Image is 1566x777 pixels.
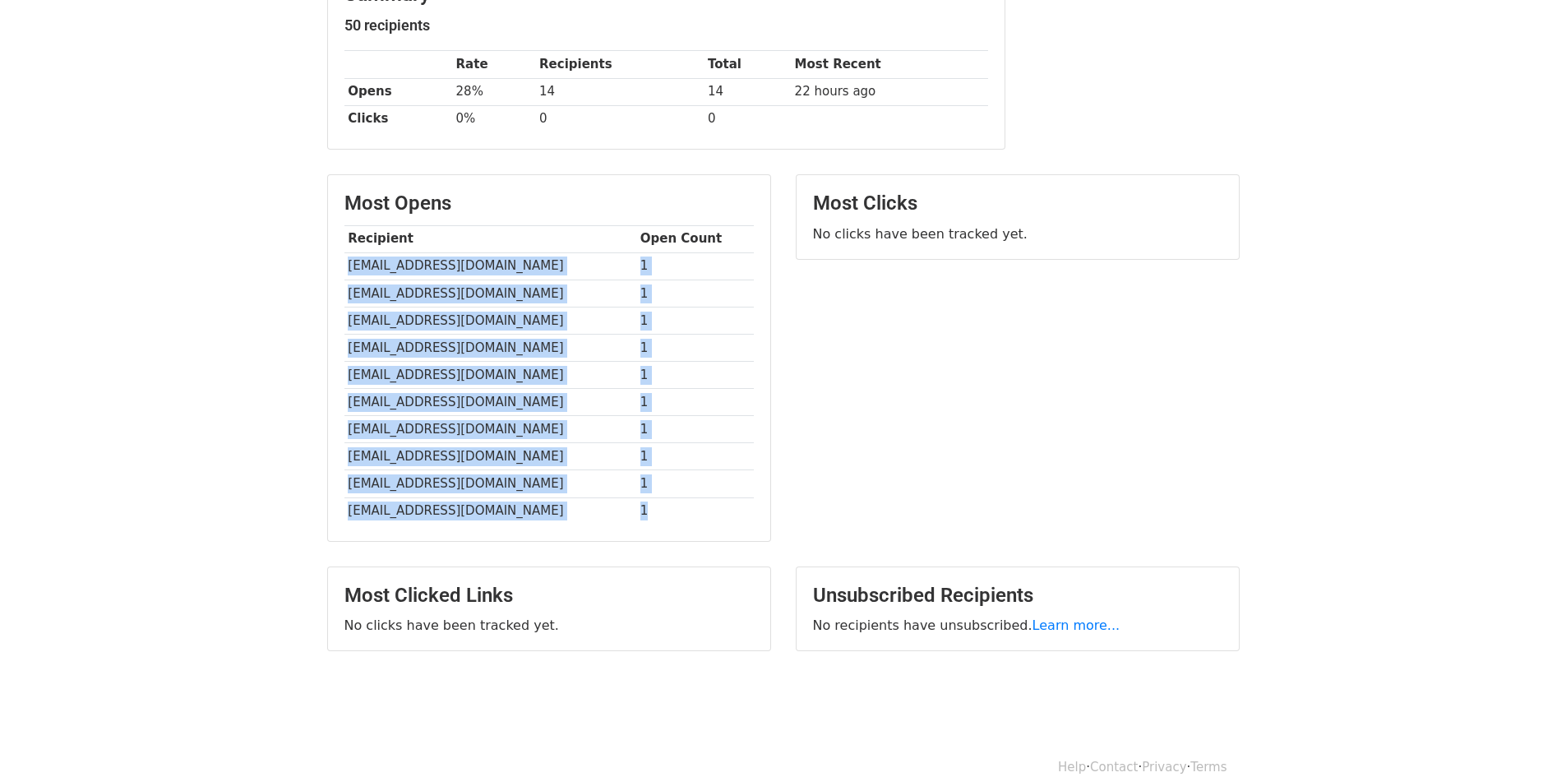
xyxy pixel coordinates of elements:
td: 1 [636,470,754,497]
td: 0 [704,105,791,132]
th: Total [704,51,791,78]
td: [EMAIL_ADDRESS][DOMAIN_NAME] [344,280,636,307]
a: Learn more... [1032,617,1120,633]
th: Recipient [344,225,636,252]
td: 22 hours ago [791,78,988,105]
th: Most Recent [791,51,988,78]
h3: Most Clicked Links [344,584,754,608]
th: Opens [344,78,452,105]
td: [EMAIL_ADDRESS][DOMAIN_NAME] [344,362,636,389]
td: 1 [636,307,754,334]
th: Clicks [344,105,452,132]
a: Terms [1190,760,1226,775]
iframe: Chat Widget [1484,698,1566,777]
td: [EMAIL_ADDRESS][DOMAIN_NAME] [344,416,636,443]
h5: 50 recipients [344,16,988,35]
td: 1 [636,280,754,307]
td: 1 [636,362,754,389]
td: 0% [452,105,536,132]
td: [EMAIL_ADDRESS][DOMAIN_NAME] [344,334,636,361]
td: [EMAIL_ADDRESS][DOMAIN_NAME] [344,443,636,470]
td: 1 [636,334,754,361]
td: [EMAIL_ADDRESS][DOMAIN_NAME] [344,307,636,334]
td: [EMAIL_ADDRESS][DOMAIN_NAME] [344,389,636,416]
h3: Most Clicks [813,192,1222,215]
a: Contact [1090,760,1138,775]
th: Open Count [636,225,754,252]
td: 1 [636,252,754,280]
td: 1 [636,443,754,470]
td: 1 [636,416,754,443]
td: 14 [704,78,791,105]
td: 28% [452,78,536,105]
td: [EMAIL_ADDRESS][DOMAIN_NAME] [344,470,636,497]
p: No clicks have been tracked yet. [813,225,1222,243]
td: [EMAIL_ADDRESS][DOMAIN_NAME] [344,252,636,280]
td: [EMAIL_ADDRESS][DOMAIN_NAME] [344,497,636,525]
h3: Most Opens [344,192,754,215]
td: 14 [535,78,704,105]
p: No clicks have been tracked yet. [344,617,754,634]
a: Help [1058,760,1086,775]
td: 0 [535,105,704,132]
td: 1 [636,497,754,525]
td: 1 [636,389,754,416]
a: Privacy [1142,760,1186,775]
th: Rate [452,51,536,78]
p: No recipients have unsubscribed. [813,617,1222,634]
th: Recipients [535,51,704,78]
h3: Unsubscribed Recipients [813,584,1222,608]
